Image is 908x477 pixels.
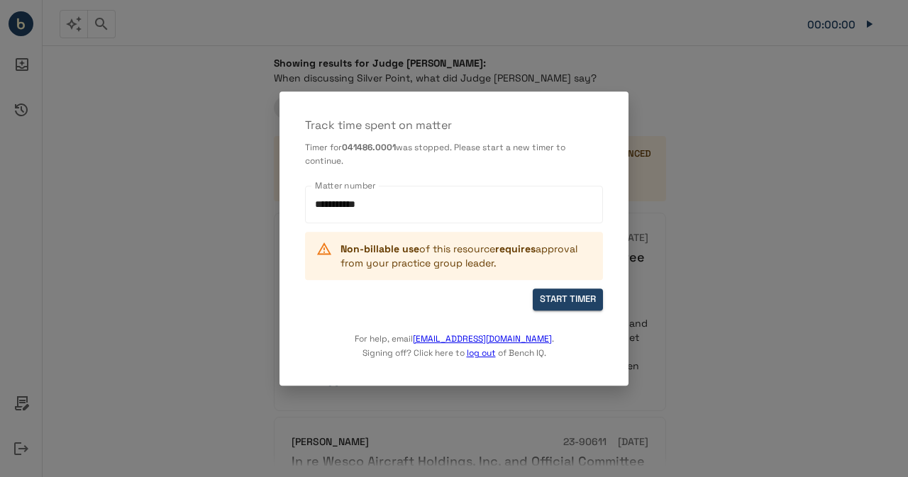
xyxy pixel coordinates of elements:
div: of this resource approval from your practice group leader. [340,237,592,276]
label: Matter number [315,179,376,191]
span: was stopped. Please start a new timer to continue. [305,142,565,167]
b: requires [495,243,536,256]
b: 041486.0001 [342,142,396,153]
a: log out [467,347,496,359]
p: For help, email . Signing off? Click here to of Bench IQ. [355,310,554,360]
button: START TIMER [533,289,603,311]
a: [EMAIL_ADDRESS][DOMAIN_NAME] [413,333,552,344]
span: Timer for [305,142,342,153]
b: Non-billable use [340,243,419,256]
p: Track time spent on matter [305,117,603,134]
